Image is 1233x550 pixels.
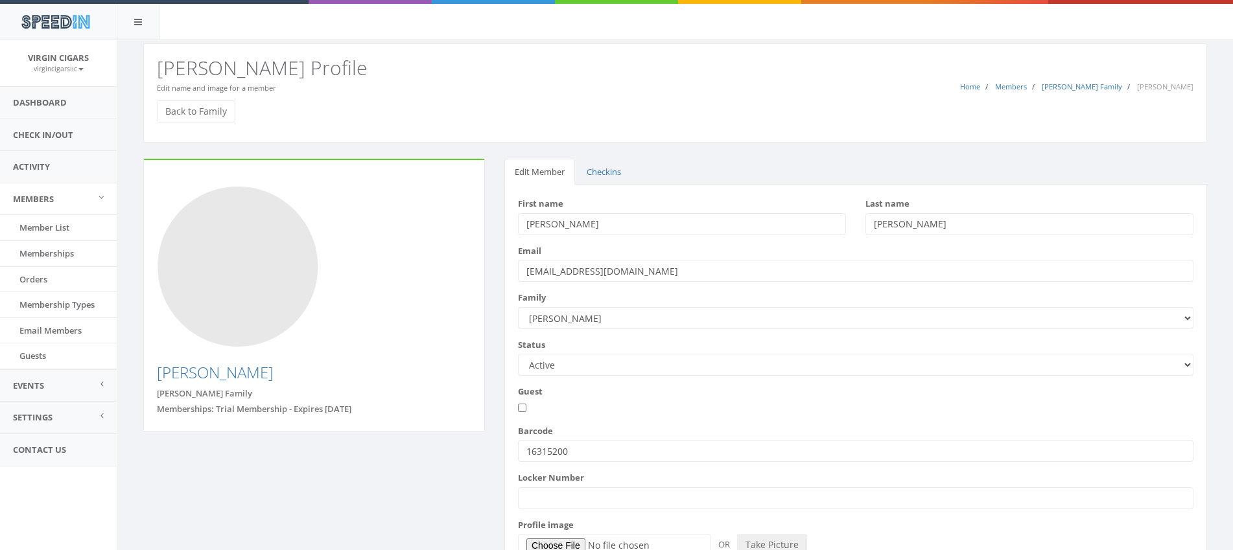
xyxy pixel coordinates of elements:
[34,62,84,74] a: virgincigarsllc
[28,52,89,63] span: Virgin Cigars
[15,10,96,34] img: speedin_logo.png
[518,519,574,531] label: Profile image
[995,82,1027,91] a: Members
[518,245,541,257] label: Email
[13,444,66,455] span: Contact Us
[960,82,980,91] a: Home
[576,159,631,185] a: Checkins
[19,325,82,336] span: Email Members
[157,100,235,122] a: Back to Family
[157,83,276,93] small: Edit name and image for a member
[13,380,44,391] span: Events
[1137,82,1193,91] span: [PERSON_NAME]
[865,198,910,210] label: Last name
[34,64,84,73] small: virgincigarsllc
[518,292,546,304] label: Family
[713,538,735,550] span: OR
[157,186,319,348] img: Photo
[518,385,543,398] label: Guest
[504,159,575,185] a: Edit Member
[518,472,584,484] label: Locker Number
[157,361,274,383] a: [PERSON_NAME]
[157,403,471,415] div: Memberships: Trial Membership - Expires [DATE]
[157,57,1193,78] h2: [PERSON_NAME] Profile
[518,425,553,437] label: Barcode
[157,387,471,400] div: [PERSON_NAME] Family
[1042,82,1122,91] a: [PERSON_NAME] Family
[518,339,545,351] label: Status
[13,193,54,205] span: Members
[518,198,563,210] label: First name
[13,411,53,423] span: Settings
